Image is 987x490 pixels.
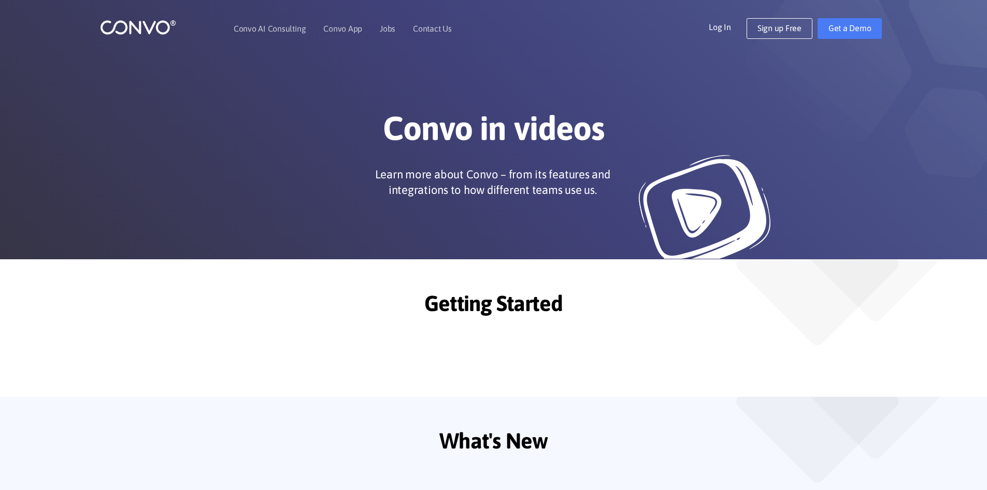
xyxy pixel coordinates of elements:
[380,24,395,33] a: Jobs
[206,428,781,461] h2: What's New
[747,18,812,39] a: Sign up Free
[323,24,362,33] a: Convo App
[709,18,747,35] a: Log In
[206,108,781,156] h1: Convo in videos
[811,397,940,459] img: spahe_not_found
[234,24,306,33] a: Convo AI Consulting
[100,19,176,35] img: logo_1.png
[736,397,899,483] img: spahe_not_found
[736,259,899,345] img: spahe_not_found
[818,18,882,39] a: Get a Demo
[353,166,633,198] p: Learn more about Convo – from its features and integrations to how different teams use us.
[413,24,452,33] a: Contact Us
[206,290,781,324] h2: Getting Started
[811,259,940,321] img: spahe_not_found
